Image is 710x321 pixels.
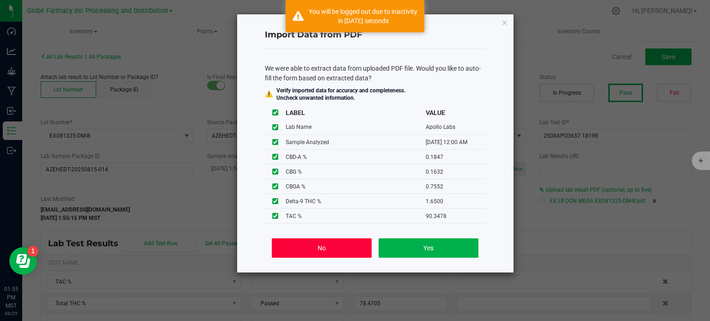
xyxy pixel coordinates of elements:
button: Yes [379,238,478,258]
div: ⚠️ [265,89,273,99]
span: TAC % [286,213,302,219]
input: undefined [272,183,278,189]
div: You will be logged out due to inactivity in 1200 seconds [309,7,417,25]
td: 0.1632 [426,164,486,179]
p: Verify imported data for accuracy and completeness. Uncheck unwanted information. [276,87,405,102]
td: 0.7552 [426,179,486,194]
span: CBG % [286,169,302,175]
td: 1.6500 [426,194,486,209]
td: [DATE] 12:00 AM [426,135,486,150]
button: Close [502,17,508,28]
td: Lab Name [286,120,426,135]
td: Sample Analyzed [286,135,426,150]
td: Apollo Labs [426,120,486,135]
div: We were able to extract data from uploaded PDF file. Would you like to auto-fill the form based o... [265,64,486,83]
span: Delta-9 THC % [286,198,321,205]
h4: Import Data from PDF [265,29,486,41]
iframe: Resource center [9,247,37,275]
td: 90.3478 [426,209,486,224]
th: VALUE [426,105,486,120]
span: CBD-A % [286,154,307,160]
input: undefined [272,169,278,175]
input: undefined [272,139,278,145]
button: No [272,238,371,258]
td: 0.1847 [426,150,486,164]
th: LABEL [286,105,426,120]
input: undefined [272,124,278,130]
iframe: Resource center unread badge [27,246,38,257]
input: undefined [272,213,278,219]
input: undefined [272,198,278,204]
span: CBGA % [286,183,306,190]
input: undefined [272,154,278,160]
